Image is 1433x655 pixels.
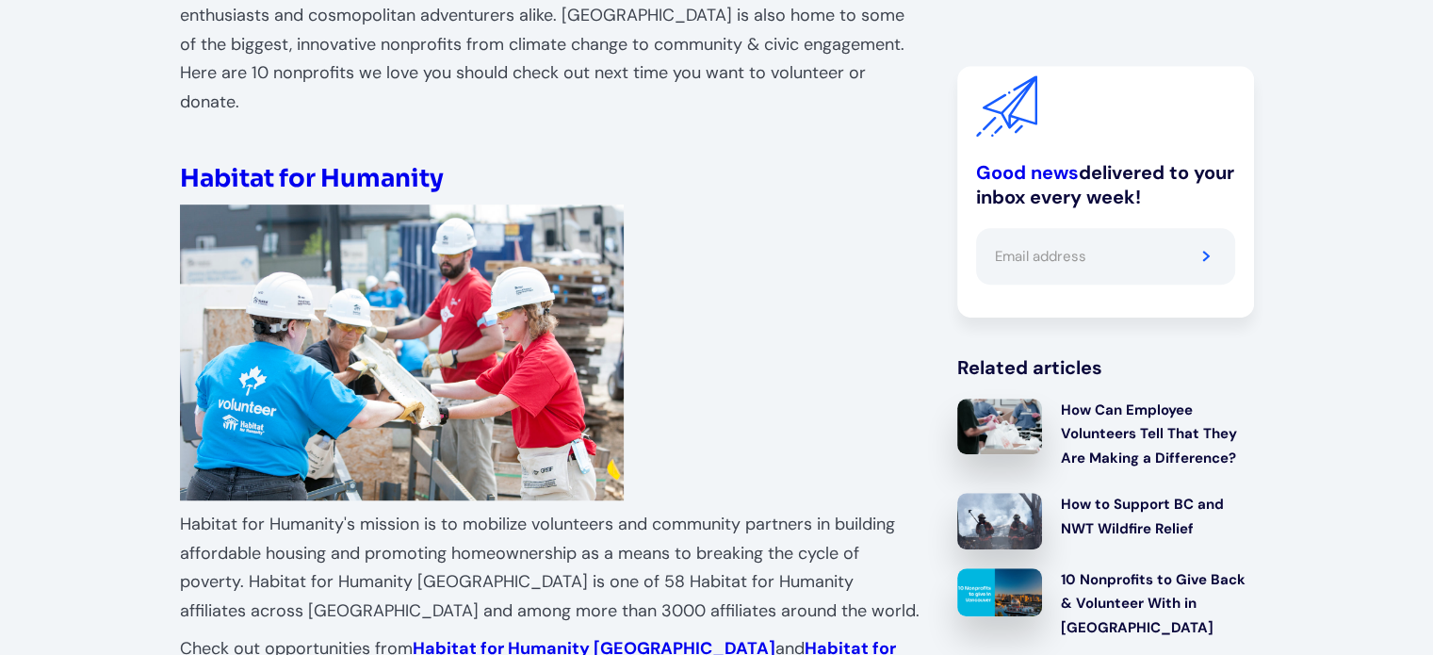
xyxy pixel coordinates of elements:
[180,510,920,625] p: Habitat for Humanity's mission is to mobilize volunteers and community partners in building affor...
[1202,251,1211,262] img: Send email button.
[976,228,1178,285] input: Email address
[180,126,920,156] p: ‍
[957,399,1253,475] a: How Can Employee Volunteers Tell That They Are Making a Difference?
[957,355,1253,380] div: Related articles
[1061,568,1253,641] div: 10 Nonprofits to Give Back & Volunteer With in [GEOGRAPHIC_DATA]
[1061,494,1253,542] div: How to Support BC and NWT Wildfire Relief
[976,228,1234,285] form: Email Form
[976,160,1234,209] div: delivered to your inbox every week!
[957,494,1253,550] a: How to Support BC and NWT Wildfire Relief
[957,568,1253,645] a: 10 Nonprofits to Give Back & Volunteer With in [GEOGRAPHIC_DATA]
[180,163,444,194] a: Habitat for Humanity
[1061,399,1253,471] div: How Can Employee Volunteers Tell That They Are Making a Difference?
[1179,228,1235,285] input: Submit
[976,160,1079,185] a: Good news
